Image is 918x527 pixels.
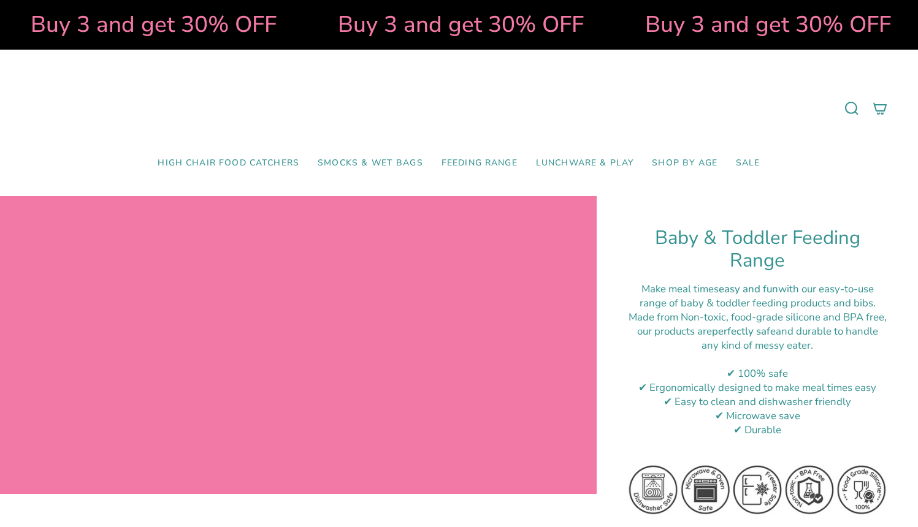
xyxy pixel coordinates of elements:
h1: Baby & Toddler Feeding Range [627,227,887,273]
a: Shop by Age [643,149,727,178]
span: Lunchware & Play [536,158,633,169]
span: Smocks & Wet Bags [318,158,423,169]
span: Shop by Age [652,158,717,169]
strong: Buy 3 and get 30% OFF [337,9,583,40]
div: ✔ Easy to clean and dishwasher friendly [627,395,887,409]
a: Feeding Range [432,149,527,178]
strong: perfectly safe [712,324,776,338]
span: High Chair Food Catchers [158,158,299,169]
strong: Buy 3 and get 30% OFF [644,9,890,40]
a: Smocks & Wet Bags [308,149,432,178]
a: High Chair Food Catchers [148,149,308,178]
span: ✔ Microwave save [715,409,800,423]
strong: Buy 3 and get 30% OFF [29,9,275,40]
div: ✔ 100% safe [627,366,887,381]
span: SALE [736,158,760,169]
div: ✔ Durable [627,423,887,437]
span: ade from Non-toxic, food-grade silicone and BPA free, our products are and durable to handle any ... [637,310,887,352]
div: ✔ Ergonomically designed to make meal times easy [627,381,887,395]
strong: easy and fun [719,282,778,296]
div: Make meal times with our easy-to-use range of baby & toddler feeding products and bibs. [627,282,887,310]
a: Lunchware & Play [527,149,643,178]
a: SALE [727,149,770,178]
span: Feeding Range [442,158,518,169]
div: M [627,310,887,352]
a: Mumma’s Little Helpers [353,68,565,149]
